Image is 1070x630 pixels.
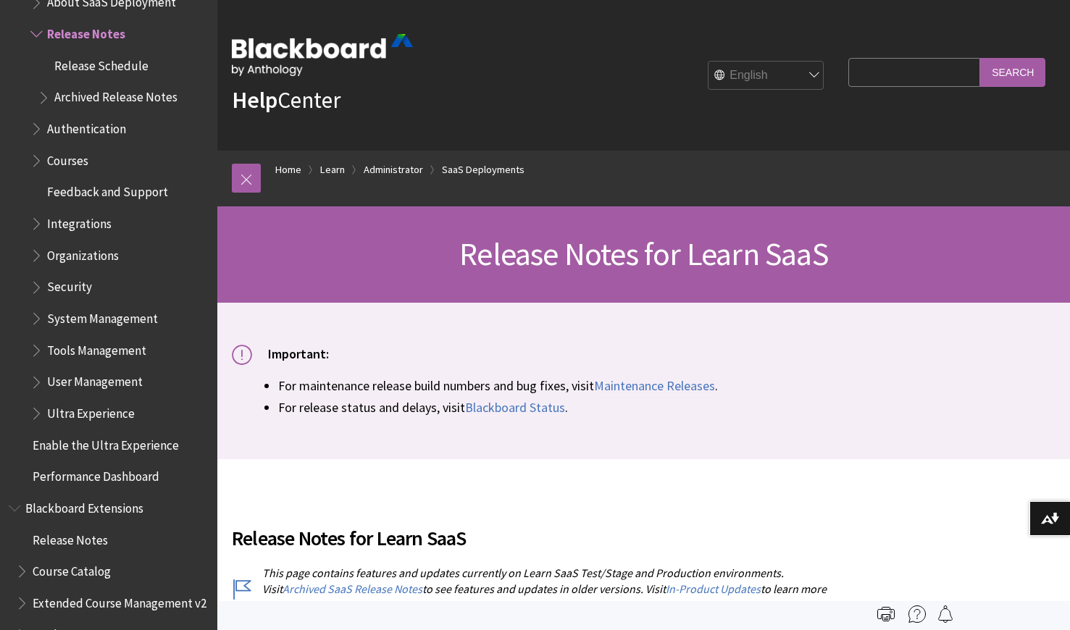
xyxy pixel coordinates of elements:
span: Archived Release Notes [54,85,177,105]
a: In-Product Updates [666,581,761,597]
span: User Management [47,370,143,390]
a: Maintenance Releases [594,377,715,395]
span: Release Notes for Learn SaaS [459,234,828,274]
span: Release Notes [33,528,108,547]
strong: Help [232,85,277,114]
select: Site Language Selector [709,62,824,91]
span: Enable the Ultra Experience [33,433,179,453]
a: Learn [320,161,345,179]
span: Ultra Experience [47,401,135,421]
span: Integrations [47,211,112,231]
span: Performance Dashboard [33,464,159,484]
span: Organizations [47,243,119,263]
span: Important: [268,345,329,362]
span: Security [47,275,92,295]
a: Blackboard Status [465,399,565,416]
span: Course Catalog [33,559,111,579]
input: Search [980,58,1045,86]
span: Feedback and Support [47,180,168,200]
span: Authentication [47,117,126,136]
img: Print [877,605,895,623]
h2: Release Notes for Learn SaaS [232,505,841,553]
img: Blackboard by Anthology [232,34,413,76]
span: Blackboard Extensions [25,496,143,516]
img: More help [908,605,926,623]
a: Administrator [364,161,423,179]
span: System Management [47,306,158,326]
span: Tools Management [47,338,146,358]
span: Release Schedule [54,54,149,73]
span: Extended Course Management v2 [33,591,206,610]
li: For maintenance release build numbers and bug fixes, visit . [278,376,1056,395]
a: Home [275,161,301,179]
p: This page contains features and updates currently on Learn SaaS Test/Stage and Production environ... [232,565,841,613]
li: For release status and delays, visit . [278,398,1056,417]
a: Archived SaaS Release Notes [283,581,422,597]
img: Follow this page [937,605,954,623]
a: SaaS Deployments [442,161,524,179]
a: HelpCenter [232,85,340,114]
span: Courses [47,148,88,168]
span: Release Notes [47,22,125,41]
